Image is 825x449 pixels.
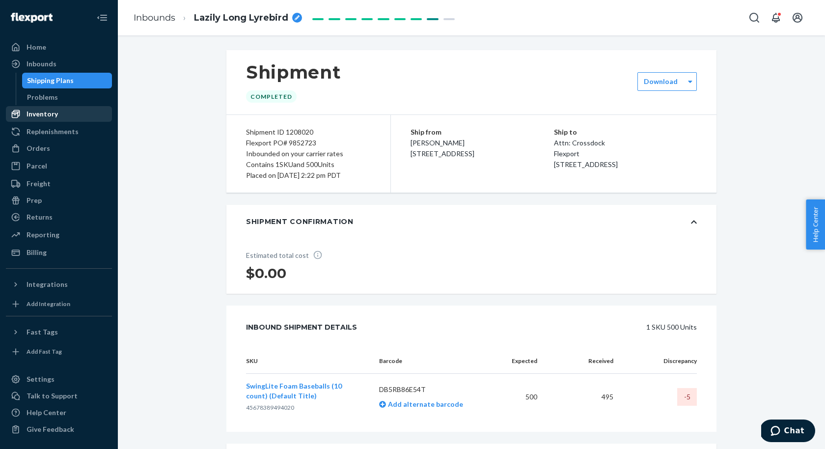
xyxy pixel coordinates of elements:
div: Shipment ID 1208020 [246,127,371,138]
a: Freight [6,176,112,192]
div: Give Feedback [27,424,74,434]
button: Give Feedback [6,421,112,437]
button: Help Center [806,199,825,250]
div: Settings [27,374,55,384]
span: SwingLite Foam Baseballs (10 count) (Default Title) [246,382,342,400]
div: Flexport PO# 9852723 [246,138,371,148]
a: Inbounds [6,56,112,72]
a: Returns [6,209,112,225]
div: Parcel [27,161,47,171]
a: Inventory [6,106,112,122]
div: Inbound Shipment Details [246,317,357,337]
button: Open Search Box [744,8,764,28]
th: SKU [246,349,371,374]
div: Billing [27,248,47,257]
a: Prep [6,193,112,208]
button: Open notifications [766,8,786,28]
p: Flexport [554,148,697,159]
a: Reporting [6,227,112,243]
iframe: Opens a widget where you can chat to one of our agents [761,420,815,444]
p: Attn: Crossdock [554,138,697,148]
p: Estimated total cost [246,250,330,260]
label: Download [644,77,678,86]
div: Reporting [27,230,59,240]
div: Prep [27,196,42,205]
span: Add alternate barcode [386,400,463,408]
span: Lazily Long Lyrebird [194,12,288,25]
div: Contains 1 SKU and 500 Units [246,159,371,170]
div: Fast Tags [27,327,58,337]
button: SwingLite Foam Baseballs (10 count) (Default Title) [246,381,363,401]
button: Close Navigation [92,8,112,28]
a: Add Fast Tag [6,344,112,360]
th: Discrepancy [621,349,697,374]
div: Inventory [27,109,58,119]
button: Open account menu [788,8,807,28]
div: Returns [27,212,53,222]
th: Received [545,349,621,374]
div: Add Integration [27,300,70,308]
div: Inbounds [27,59,56,69]
button: Fast Tags [6,324,112,340]
a: Shipping Plans [22,73,112,88]
a: Billing [6,245,112,260]
p: Ship to [554,127,697,138]
h1: Shipment [246,62,341,83]
p: DB5RB86E54T [379,385,489,394]
div: Talk to Support [27,391,78,401]
div: Placed on [DATE] 2:22 pm PDT [246,170,371,181]
a: Add alternate barcode [379,400,463,408]
div: 1 SKU 500 Units [379,317,697,337]
div: Integrations [27,280,68,289]
a: Inbounds [134,12,175,23]
span: 45678389494020 [246,404,294,411]
span: [STREET_ADDRESS] [554,160,618,168]
td: 495 [545,374,621,421]
td: 500 [496,374,545,421]
button: Integrations [6,277,112,292]
div: Inbounded on your carrier rates [246,148,371,159]
a: Add Integration [6,296,112,312]
a: Help Center [6,405,112,421]
h1: $0.00 [246,264,330,282]
th: Barcode [371,349,496,374]
a: Home [6,39,112,55]
div: Freight [27,179,51,189]
div: Add Fast Tag [27,347,62,356]
p: Ship from [411,127,554,138]
span: [PERSON_NAME] [STREET_ADDRESS] [411,139,474,158]
div: Shipment Confirmation [246,217,354,226]
div: Orders [27,143,50,153]
img: Flexport logo [11,13,53,23]
a: Problems [22,89,112,105]
div: Problems [27,92,58,102]
a: Orders [6,140,112,156]
ol: breadcrumbs [126,3,310,32]
a: Parcel [6,158,112,174]
div: -5 [677,388,697,406]
div: Shipping Plans [27,76,74,85]
th: Expected [496,349,545,374]
a: Settings [6,371,112,387]
div: Completed [246,90,297,103]
a: Replenishments [6,124,112,140]
div: Home [27,42,46,52]
div: Help Center [27,408,66,418]
button: Talk to Support [6,388,112,404]
div: Replenishments [27,127,79,137]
